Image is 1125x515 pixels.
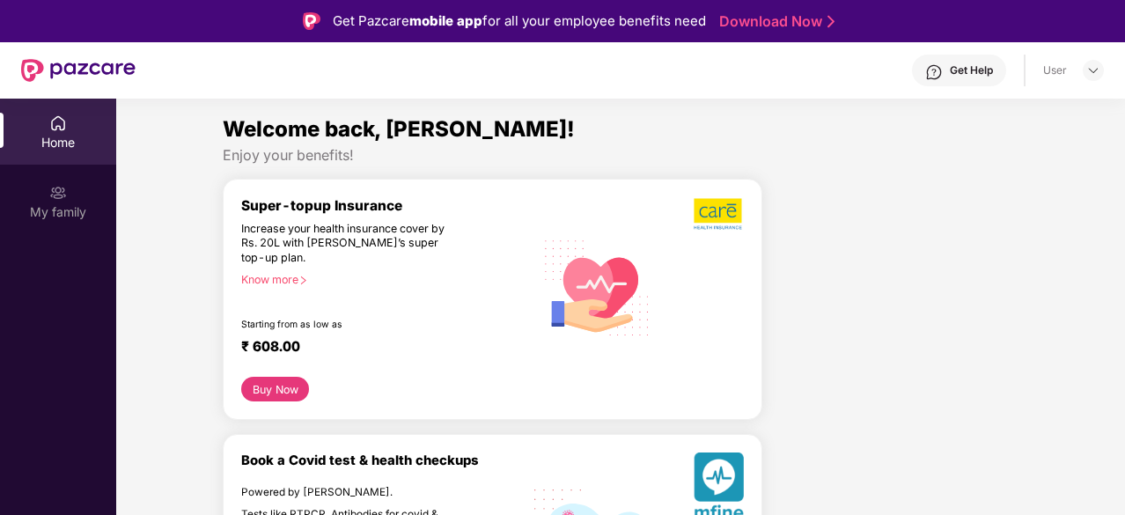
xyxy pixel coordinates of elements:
[49,114,67,132] img: svg+xml;base64,PHN2ZyBpZD0iSG9tZSIgeG1sbnM9Imh0dHA6Ly93d3cudzMub3JnLzIwMDAvc3ZnIiB3aWR0aD0iMjAiIG...
[241,486,459,500] div: Powered by [PERSON_NAME].
[925,63,943,81] img: svg+xml;base64,PHN2ZyBpZD0iSGVscC0zMngzMiIgeG1sbnM9Imh0dHA6Ly93d3cudzMub3JnLzIwMDAvc3ZnIiB3aWR0aD...
[241,452,534,468] div: Book a Covid test & health checkups
[241,273,524,285] div: Know more
[298,276,308,285] span: right
[223,146,1018,165] div: Enjoy your benefits!
[534,223,660,350] img: svg+xml;base64,PHN2ZyB4bWxucz0iaHR0cDovL3d3dy53My5vcmcvMjAwMC9zdmciIHhtbG5zOnhsaW5rPSJodHRwOi8vd3...
[241,197,534,214] div: Super-topup Insurance
[241,377,309,401] button: Buy Now
[1086,63,1100,77] img: svg+xml;base64,PHN2ZyBpZD0iRHJvcGRvd24tMzJ4MzIiIHhtbG5zPSJodHRwOi8vd3d3LnczLm9yZy8yMDAwL3N2ZyIgd2...
[21,59,136,82] img: New Pazcare Logo
[241,319,460,331] div: Starting from as low as
[1043,63,1067,77] div: User
[241,338,517,359] div: ₹ 608.00
[303,12,320,30] img: Logo
[694,197,744,231] img: b5dec4f62d2307b9de63beb79f102df3.png
[49,184,67,202] img: svg+xml;base64,PHN2ZyB3aWR0aD0iMjAiIGhlaWdodD0iMjAiIHZpZXdCb3g9IjAgMCAyMCAyMCIgZmlsbD0ibm9uZSIgeG...
[333,11,706,32] div: Get Pazcare for all your employee benefits need
[223,116,575,142] span: Welcome back, [PERSON_NAME]!
[827,12,835,31] img: Stroke
[241,222,459,266] div: Increase your health insurance cover by Rs. 20L with [PERSON_NAME]’s super top-up plan.
[409,12,482,29] strong: mobile app
[719,12,829,31] a: Download Now
[950,63,993,77] div: Get Help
